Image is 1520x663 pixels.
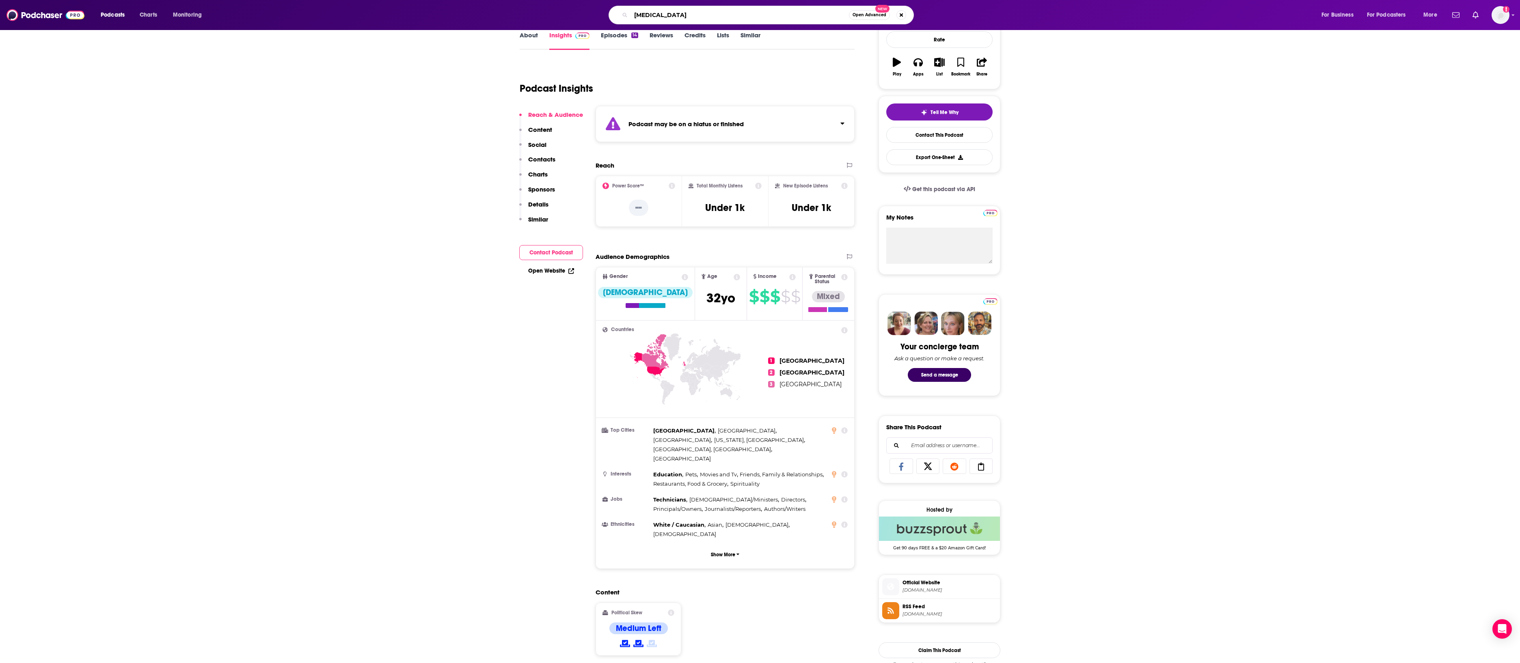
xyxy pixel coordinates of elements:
[598,287,693,298] div: [DEMOGRAPHIC_DATA]
[914,312,938,335] img: Barbara Profile
[134,9,162,22] a: Charts
[616,6,922,24] div: Search podcasts, credits, & more...
[609,274,628,279] span: Gender
[700,470,738,479] span: ,
[969,459,993,474] a: Copy Link
[707,274,717,279] span: Age
[943,459,966,474] a: Share on Reddit
[779,381,842,388] span: [GEOGRAPHIC_DATA]
[6,7,84,23] a: Podchaser - Follow, Share and Rate Podcasts
[528,141,546,149] p: Social
[519,185,555,200] button: Sponsors
[815,274,840,284] span: Parental Status
[653,471,682,478] span: Education
[596,588,848,596] h2: Content
[528,111,583,118] p: Reach & Audience
[631,9,849,22] input: Search podcasts, credits, & more...
[900,342,979,352] div: Your concierge team
[741,31,760,50] a: Similar
[886,103,993,121] button: tell me why sparkleTell Me Why
[902,603,997,610] span: RSS Feed
[783,183,828,189] h2: New Episode Listens
[941,312,965,335] img: Jules Profile
[931,109,959,116] span: Tell Me Why
[519,200,548,215] button: Details
[781,496,805,503] span: Directors
[768,357,775,364] span: 1
[879,517,1000,541] img: Buzzsprout Deal: Get 90 days FREE & a $20 Amazon Gift Card!
[602,547,848,562] button: Show More
[725,521,788,528] span: [DEMOGRAPHIC_DATA]
[697,183,743,189] h2: Total Monthly Listens
[1492,619,1512,639] div: Open Intercom Messenger
[684,31,706,50] a: Credits
[519,170,548,185] button: Charts
[705,504,762,514] span: ,
[95,9,135,22] button: open menu
[653,521,704,528] span: White / Caucasian
[812,291,845,302] div: Mixed
[886,437,993,454] div: Search followers
[718,426,777,435] span: ,
[612,183,644,189] h2: Power Score™
[886,127,993,143] a: Contact This Podcast
[685,471,697,478] span: Pets
[596,161,614,169] h2: Reach
[779,357,844,364] span: [GEOGRAPHIC_DATA]
[708,521,722,528] span: Asian
[653,479,728,489] span: ,
[886,213,993,228] label: My Notes
[779,369,844,376] span: [GEOGRAPHIC_DATA]
[519,245,583,260] button: Contact Podcast
[653,446,771,452] span: [GEOGRAPHIC_DATA], [GEOGRAPHIC_DATA]
[616,623,661,633] h4: Medium Left
[921,109,927,116] img: tell me why sparkle
[549,31,589,50] a: InsightsPodchaser Pro
[653,520,706,530] span: ,
[897,179,982,199] a: Get this podcast via API
[653,426,716,435] span: ,
[983,209,997,216] a: Pro website
[912,186,975,193] span: Get this podcast via API
[791,290,800,303] span: $
[879,642,1000,658] button: Claim This Podcast
[936,72,943,77] div: List
[983,210,997,216] img: Podchaser Pro
[653,437,711,443] span: [GEOGRAPHIC_DATA]
[653,470,683,479] span: ,
[913,72,924,77] div: Apps
[1418,9,1447,22] button: open menu
[886,31,993,48] div: Rate
[902,579,997,586] span: Official Website
[768,381,775,387] span: 3
[689,495,779,504] span: ,
[1367,9,1406,21] span: For Podcasters
[929,52,950,82] button: List
[528,170,548,178] p: Charts
[770,290,780,303] span: $
[781,290,790,303] span: $
[173,9,202,21] span: Monitoring
[706,290,735,306] span: 32 yo
[520,82,593,95] h1: Podcast Insights
[916,459,940,474] a: Share on X/Twitter
[714,435,805,445] span: ,
[894,355,985,362] div: Ask a question or make a request.
[519,111,583,126] button: Reach & Audience
[708,520,723,530] span: ,
[886,423,941,431] h3: Share This Podcast
[1492,6,1509,24] span: Logged in as caitlinhogge
[758,274,777,279] span: Income
[628,120,744,128] strong: Podcast may be on a hiatus or finished
[749,290,759,303] span: $
[983,297,997,305] a: Pro website
[875,5,890,13] span: New
[653,495,687,504] span: ,
[1503,6,1509,13] svg: Add a profile image
[602,471,650,477] h3: Interests
[629,200,648,216] p: --
[951,72,970,77] div: Bookmark
[611,327,634,332] span: Countries
[653,496,686,503] span: Technicians
[983,298,997,305] img: Podchaser Pro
